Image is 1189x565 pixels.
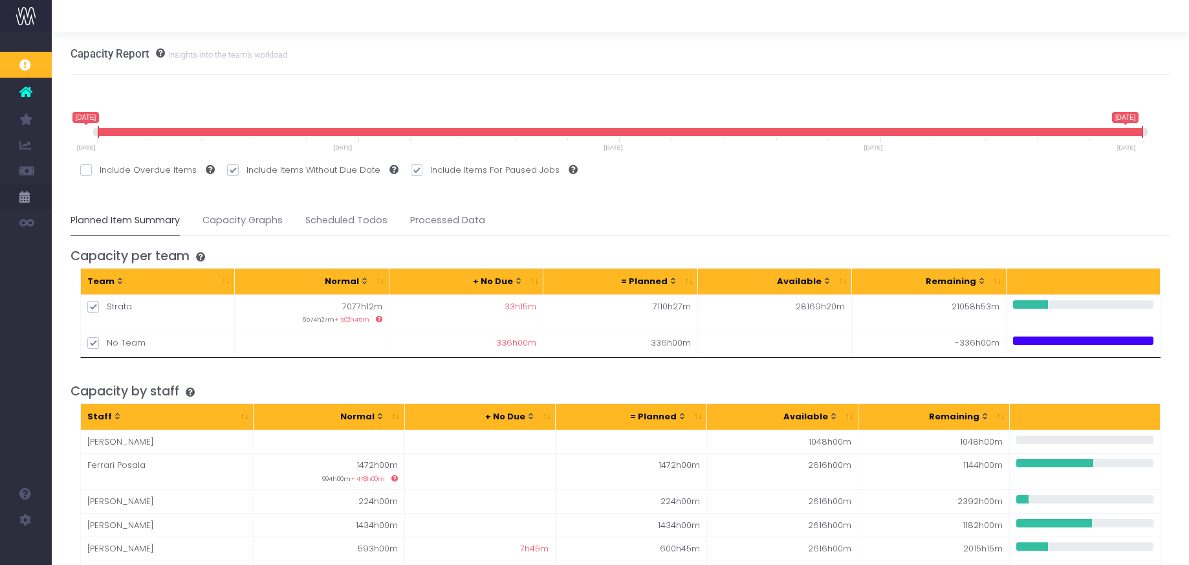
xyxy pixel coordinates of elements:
td: 28169h20m [698,294,853,331]
td: 2616h00m [707,513,858,537]
th: = Planned: activate to sort column ascending [543,269,698,294]
td: 336h00m [543,331,698,358]
th: Available: activate to sort column ascending [698,269,853,294]
td: 2616h00m [707,489,858,513]
th: Normal: activate to sort column ascending [235,269,389,294]
td: 1434h00m [556,513,707,537]
div: Team [87,275,215,288]
label: Strata [87,300,228,313]
td: [PERSON_NAME] [81,430,254,454]
span: [DATE] [1115,145,1137,151]
td: 1144h00m [858,453,1010,489]
th: + No Due: activate to sort column ascending [389,269,544,294]
span: 33h15m [505,300,536,313]
td: 2015h15m [858,537,1010,560]
h3: Capacity Report [71,47,287,60]
th: Available: activate to sort column ascending [707,404,858,430]
td: 1182h00m [858,513,1010,537]
div: = Planned [550,275,678,288]
h4: Capacity by staff [71,384,1171,399]
span: + 502h45m [334,315,382,324]
span: 336h00m [496,337,536,349]
span: 7h45m [520,542,549,555]
td: -336h00m [852,331,1007,358]
div: Remaining [865,410,990,423]
td: 2616h00m [707,537,858,560]
span: [DATE] [602,145,624,151]
td: 2392h00m [858,489,1010,513]
th: Remaining: activate to sort column ascending [858,404,1010,430]
td: [PERSON_NAME] [81,489,254,513]
span: [DATE] [1112,112,1139,122]
span: + 478h00m [351,474,398,483]
span: [DATE] [332,145,354,151]
label: Include Items Without Due Date [227,164,398,177]
th: = Planned: activate to sort column ascending [556,404,707,430]
label: Include Overdue Items [80,164,215,177]
div: Remaining [858,275,987,288]
span: 1472h00m [356,459,398,472]
a: Scheduled Todos [305,206,387,236]
span: [DATE] [75,145,97,151]
div: = Planned [562,410,687,423]
td: Ferrari Posala [81,453,254,489]
h4: Capacity per team [71,249,1171,263]
th: Staff: activate to sort column ascending [81,404,254,430]
td: 2616h00m [707,453,858,489]
td: [PERSON_NAME] [81,537,254,560]
td: 1472h00m [556,453,707,489]
a: Capacity Graphs [202,206,283,236]
span: 7077h12m [342,300,382,313]
div: Available [704,275,833,288]
label: No Team [87,337,228,349]
div: + No Due [411,410,536,423]
span: [DATE] [72,112,99,122]
th: Normal: activate to sort column ascending [254,404,405,430]
td: 21058h53m [852,294,1007,331]
span: 994h00m [322,474,398,483]
div: Staff [87,410,234,423]
span: 6574h27m [302,315,382,324]
td: 1048h00m [707,430,858,454]
span: 224h00m [358,495,398,508]
th: Team: activate to sort column ascending [81,269,235,294]
a: Processed Data [410,206,485,236]
td: 224h00m [556,489,707,513]
small: Insights into the team's workload [165,47,287,60]
div: + No Due [396,275,524,288]
td: [PERSON_NAME] [81,513,254,537]
div: Normal [260,410,385,423]
th: Remaining: activate to sort column ascending [852,269,1007,294]
a: Planned Item Summary [71,206,180,236]
span: 1434h00m [356,519,398,532]
label: Include Items For Paused Jobs [411,164,578,177]
img: images/default_profile_image.png [16,539,36,559]
div: Normal [241,275,369,288]
span: [DATE] [862,145,884,151]
div: Available [714,410,838,423]
td: 7110h27m [543,294,698,331]
th: + No Due: activate to sort column ascending [405,404,556,430]
td: 1048h00m [858,430,1010,454]
span: 593h00m [358,542,398,555]
td: 600h45m [556,537,707,560]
